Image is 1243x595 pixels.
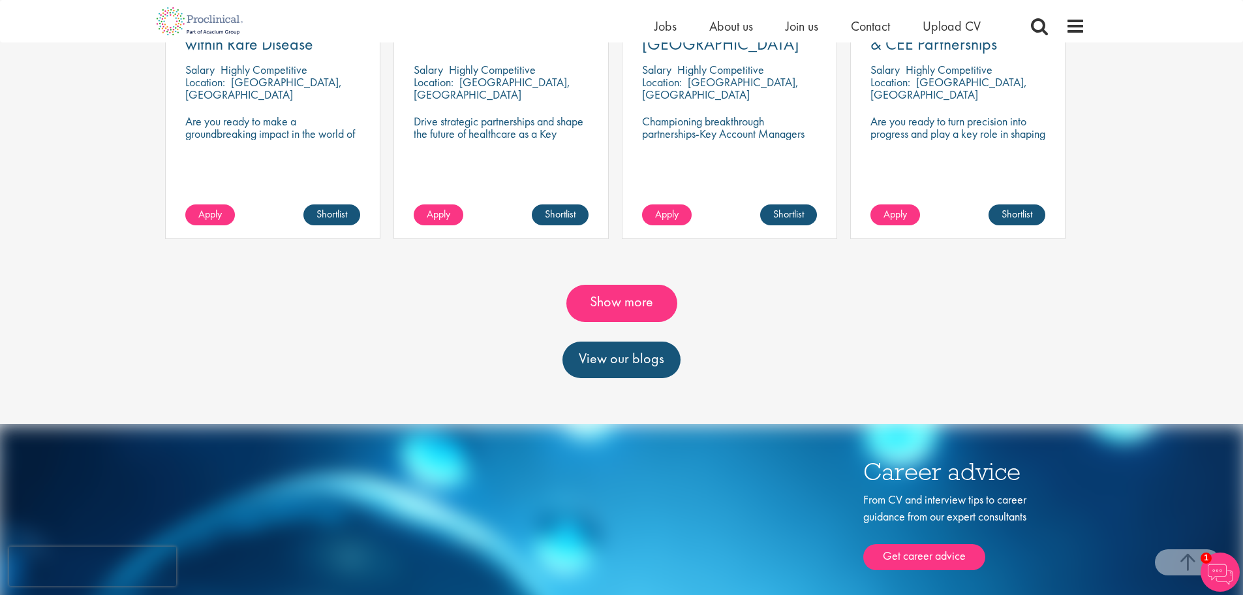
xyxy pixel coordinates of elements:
[198,207,222,221] span: Apply
[655,207,679,221] span: Apply
[883,207,907,221] span: Apply
[566,285,677,321] a: Show more
[642,20,817,52] a: Key Account Manager - [GEOGRAPHIC_DATA]
[642,62,671,77] span: Salary
[989,204,1045,225] a: Shortlist
[870,204,920,225] a: Apply
[185,20,360,52] a: Healthcare Partnership within Rare Disease
[185,74,342,102] p: [GEOGRAPHIC_DATA], [GEOGRAPHIC_DATA]
[414,62,443,77] span: Salary
[642,115,817,165] p: Championing breakthrough partnerships-Key Account Managers turn biotech innovation into lasting c...
[851,18,890,35] a: Contact
[642,204,692,225] a: Apply
[532,204,589,225] a: Shortlist
[870,20,1045,52] a: Commercial Director MEA & CEE Partnerships
[870,74,910,89] span: Location:
[870,115,1045,165] p: Are you ready to turn precision into progress and play a key role in shaping the future of pharma...
[185,115,360,177] p: Are you ready to make a groundbreaking impact in the world of biotechnology? Join a growing compa...
[414,74,453,89] span: Location:
[642,74,799,102] p: [GEOGRAPHIC_DATA], [GEOGRAPHIC_DATA]
[185,62,215,77] span: Salary
[1201,553,1240,592] img: Chatbot
[677,62,764,77] p: Highly Competitive
[906,62,992,77] p: Highly Competitive
[1201,553,1212,564] span: 1
[449,62,536,77] p: Highly Competitive
[303,204,360,225] a: Shortlist
[185,74,225,89] span: Location:
[654,18,677,35] a: Jobs
[414,204,463,225] a: Apply
[562,342,681,378] a: View our blogs
[870,74,1027,102] p: [GEOGRAPHIC_DATA], [GEOGRAPHIC_DATA]
[427,207,450,221] span: Apply
[221,62,307,77] p: Highly Competitive
[760,204,817,225] a: Shortlist
[414,74,570,102] p: [GEOGRAPHIC_DATA], [GEOGRAPHIC_DATA]
[642,74,682,89] span: Location:
[9,547,176,586] iframe: reCAPTCHA
[709,18,753,35] a: About us
[863,544,985,570] a: Get career advice
[923,18,981,35] a: Upload CV
[870,62,900,77] span: Salary
[863,459,1039,485] h3: Career advice
[786,18,818,35] a: Join us
[863,491,1039,570] div: From CV and interview tips to career guidance from our expert consultants
[185,204,235,225] a: Apply
[414,115,589,165] p: Drive strategic partnerships and shape the future of healthcare as a Key Account Manager in the p...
